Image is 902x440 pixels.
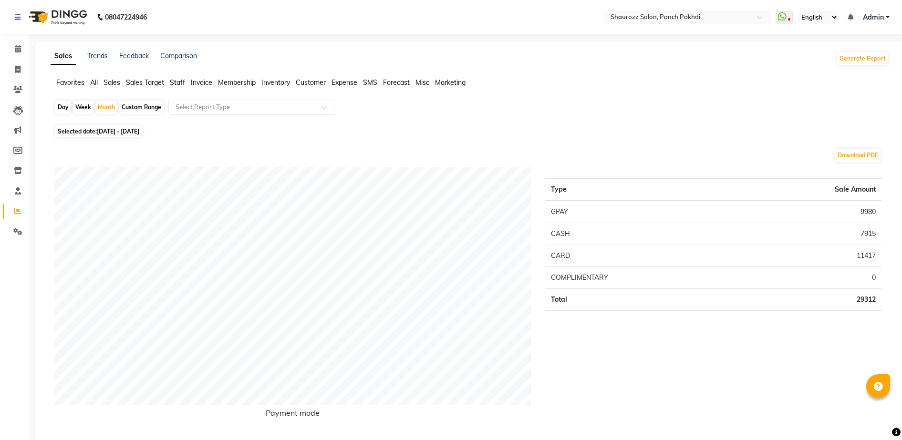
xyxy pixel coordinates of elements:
[736,179,881,201] th: Sale Amount
[835,149,881,162] button: Download PDF
[736,289,881,311] td: 29312
[296,78,326,87] span: Customer
[54,409,531,421] h6: Payment mode
[51,48,76,65] a: Sales
[55,101,71,114] div: Day
[383,78,410,87] span: Forecast
[545,289,736,311] td: Total
[545,179,736,201] th: Type
[55,125,142,137] span: Selected date:
[415,78,429,87] span: Misc
[126,78,164,87] span: Sales Target
[119,101,164,114] div: Custom Range
[90,78,98,87] span: All
[73,101,93,114] div: Week
[545,223,736,245] td: CASH
[332,78,357,87] span: Expense
[105,4,147,31] b: 08047224946
[545,245,736,267] td: CARD
[261,78,290,87] span: Inventory
[104,78,120,87] span: Sales
[119,51,149,60] a: Feedback
[160,51,197,60] a: Comparison
[56,78,84,87] span: Favorites
[545,267,736,289] td: COMPLIMENTARY
[862,402,892,430] iframe: chat widget
[218,78,256,87] span: Membership
[363,78,377,87] span: SMS
[545,201,736,223] td: GPAY
[24,4,90,31] img: logo
[736,267,881,289] td: 0
[736,245,881,267] td: 11417
[191,78,212,87] span: Invoice
[736,201,881,223] td: 9980
[95,101,117,114] div: Month
[170,78,185,87] span: Staff
[736,223,881,245] td: 7915
[87,51,108,60] a: Trends
[435,78,466,87] span: Marketing
[97,128,139,135] span: [DATE] - [DATE]
[863,12,884,22] span: Admin
[837,52,888,65] button: Generate Report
